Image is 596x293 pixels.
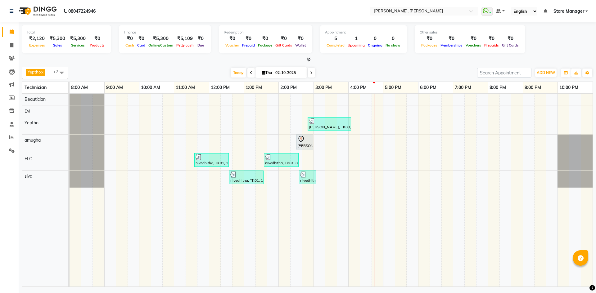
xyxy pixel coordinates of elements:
div: Appointment [325,30,402,35]
a: 6:00 PM [418,83,438,92]
span: Upcoming [346,43,366,47]
div: ₹0 [464,35,483,42]
a: 4:00 PM [349,83,368,92]
div: Finance [124,30,206,35]
div: ₹0 [256,35,274,42]
span: Evi [25,108,30,114]
div: nivedhitha, TK01, 02:35 PM-03:05 PM, Permanent Nail Paint Solid Color-Hand [300,171,315,183]
div: nivedhitha, TK01, 01:35 PM-02:35 PM, Nail Art Ombre-Hand [264,154,298,166]
span: Gift Cards [500,43,520,47]
a: 1:00 PM [244,83,264,92]
a: 12:00 PM [209,83,231,92]
span: Online/Custom [147,43,175,47]
span: Services [70,43,86,47]
span: Today [231,68,246,78]
span: Memberships [439,43,464,47]
span: Technician [25,85,47,90]
div: [PERSON_NAME], TK02, 02:30 PM-03:00 PM, Permanent Nail Paint Solid Color-Hand [297,135,313,149]
span: Due [196,43,205,47]
div: 5 [325,35,346,42]
span: Yeptho [25,120,38,126]
a: 10:00 AM [139,83,162,92]
div: 1 [346,35,366,42]
span: Sales [52,43,64,47]
div: Other sales [420,30,520,35]
span: Package [256,43,274,47]
div: ₹5,300 [68,35,88,42]
span: Packages [420,43,439,47]
span: Cash [124,43,136,47]
span: Voucher [224,43,241,47]
div: ₹0 [420,35,439,42]
div: ₹0 [224,35,241,42]
div: ₹5,300 [147,35,175,42]
div: ₹0 [294,35,307,42]
div: ₹0 [274,35,294,42]
span: Gift Cards [274,43,294,47]
div: ₹0 [439,35,464,42]
b: 08047224946 [68,2,96,20]
div: nivedhitha, TK01, 12:35 PM-01:35 PM, Nail Art French Color-Hand [230,171,263,183]
span: Prepaids [483,43,500,47]
input: Search Appointment [477,68,531,78]
a: 8:00 AM [70,83,89,92]
a: 9:00 AM [105,83,124,92]
div: ₹2,120 [27,35,47,42]
span: ELO [25,156,33,162]
span: No show [384,43,402,47]
span: Products [88,43,106,47]
div: Total [27,30,106,35]
span: +7 [53,69,63,74]
span: amugha [25,137,41,143]
input: 2025-10-02 [273,68,305,78]
span: Petty cash [175,43,195,47]
span: Prepaid [241,43,256,47]
a: 10:00 PM [558,83,580,92]
a: 8:00 PM [488,83,508,92]
span: Completed [325,43,346,47]
span: Store Manager [553,8,584,15]
span: Yeptho [28,69,41,74]
a: 11:00 AM [174,83,196,92]
div: ₹0 [195,35,206,42]
div: 0 [366,35,384,42]
a: 5:00 PM [383,83,403,92]
div: 0 [384,35,402,42]
a: 9:00 PM [523,83,543,92]
span: Vouchers [464,43,483,47]
span: Thu [260,70,273,75]
span: Card [136,43,147,47]
div: ₹0 [136,35,147,42]
div: ₹5,300 [47,35,68,42]
iframe: chat widget [570,268,590,287]
a: 2:00 PM [279,83,298,92]
span: Wallet [294,43,307,47]
div: [PERSON_NAME], TK03, 02:50 PM-04:05 PM, Permanent Nail Paint Solid Color-Hand,Restoration Removal... [308,118,350,130]
div: nivedhitha, TK01, 11:35 AM-12:35 PM, Acrylic extension + Solid color [195,154,228,166]
div: Redemption [224,30,307,35]
div: ₹0 [500,35,520,42]
a: 7:00 PM [453,83,473,92]
span: Ongoing [366,43,384,47]
a: x [41,69,43,74]
div: ₹0 [124,35,136,42]
button: ADD NEW [535,69,557,77]
div: ₹0 [483,35,500,42]
span: Beautician [25,96,46,102]
span: siya [25,173,32,179]
span: ADD NEW [537,70,555,75]
span: Expenses [28,43,47,47]
div: ₹0 [88,35,106,42]
a: 3:00 PM [314,83,333,92]
div: ₹0 [241,35,256,42]
div: ₹5,109 [175,35,195,42]
img: logo [16,2,58,20]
